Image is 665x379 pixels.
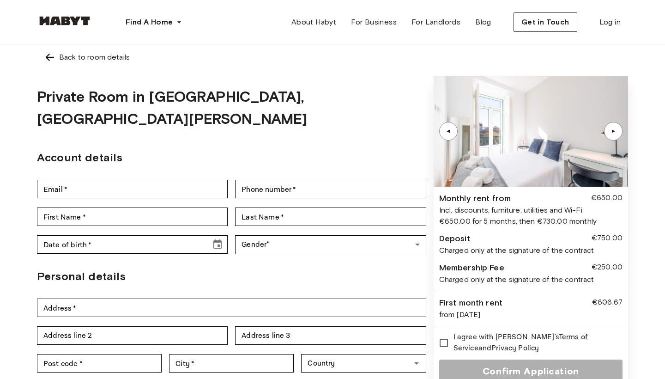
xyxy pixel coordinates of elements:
[592,232,623,245] div: €750.00
[514,12,577,32] button: Get in Touch
[599,17,621,28] span: Log in
[591,192,623,205] div: €650.00
[284,13,344,31] a: About Habyt
[351,17,397,28] span: For Business
[592,13,628,31] a: Log in
[404,13,468,31] a: For Landlords
[592,297,623,309] div: €606.67
[439,297,502,309] div: First month rent
[444,128,453,134] div: ▲
[37,268,426,285] h2: Personal details
[37,16,92,25] img: Habyt
[410,357,423,370] button: Open
[118,13,189,31] button: Find A Home
[126,17,173,28] span: Find A Home
[439,192,511,205] div: Monthly rent from
[208,235,227,254] button: Choose date
[592,262,623,274] div: €250.00
[439,232,470,245] div: Deposit
[439,274,623,285] div: Charged only at the signature of the contract
[439,309,623,320] div: from [DATE]
[439,216,623,227] div: €650.00 for 5 months, then €730.00 monthly
[521,17,569,28] span: Get in Touch
[59,52,130,63] div: Back to room details
[44,52,55,63] img: Left pointing arrow
[344,13,404,31] a: For Business
[475,17,491,28] span: Blog
[609,128,618,134] div: ▲
[37,86,426,130] h1: Private Room in [GEOGRAPHIC_DATA], [GEOGRAPHIC_DATA][PERSON_NAME]
[37,44,628,70] a: Left pointing arrowBack to room details
[468,13,499,31] a: Blog
[453,332,615,354] span: I agree with [PERSON_NAME]'s and
[439,245,623,256] div: Charged only at the signature of the contract
[439,205,623,216] div: Incl. discounts, furniture, utilities and Wi-Fi
[491,343,539,353] a: Privacy Policy
[411,17,460,28] span: For Landlords
[37,149,426,166] h2: Account details
[434,76,628,187] img: Image of the room
[291,17,336,28] span: About Habyt
[439,262,504,274] div: Membership Fee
